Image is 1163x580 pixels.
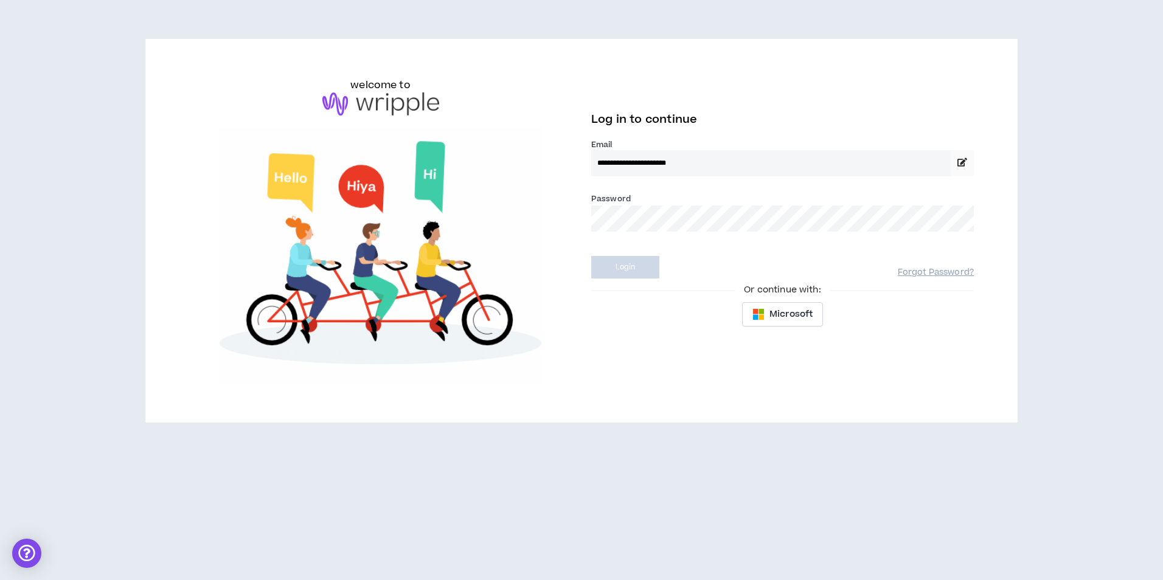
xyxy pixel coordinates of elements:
label: Password [591,193,631,204]
span: Microsoft [769,308,813,321]
img: logo-brand.png [322,92,439,116]
div: Open Intercom Messenger [12,539,41,568]
span: Log in to continue [591,112,697,127]
img: Welcome to Wripple [189,128,572,384]
span: Or continue with: [735,283,829,297]
h6: welcome to [350,78,411,92]
button: Microsoft [742,302,823,326]
label: Email [591,139,974,150]
button: Login [591,256,659,278]
a: Forgot Password? [898,267,974,278]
